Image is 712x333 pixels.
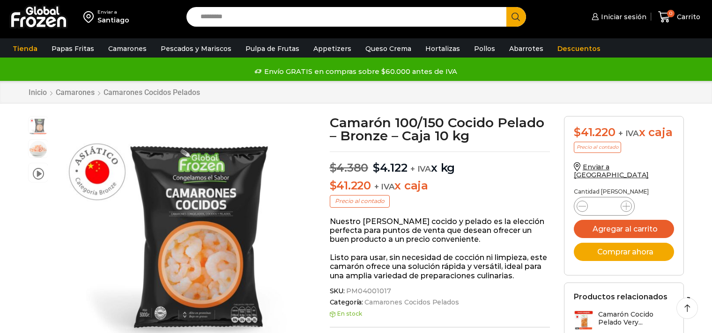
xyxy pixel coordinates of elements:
[574,125,615,139] bdi: 41.220
[330,116,550,142] h1: Camarón 100/150 Cocido Pelado – Bronze – Caja 10 kg
[667,10,675,17] span: 0
[330,179,337,192] span: $
[421,40,465,58] a: Hortalizas
[599,12,646,22] span: Iniciar sesión
[675,12,700,22] span: Carrito
[241,40,304,58] a: Pulpa de Frutas
[104,40,151,58] a: Camarones
[574,311,674,331] a: Camarón Cocido Pelado Very...
[309,40,356,58] a: Appetizers
[574,163,649,179] a: Enviar a [GEOGRAPHIC_DATA]
[28,88,200,97] nav: Breadcrumb
[330,217,550,244] p: Nuestro [PERSON_NAME] cocido y pelado es la elección perfecta para puntos de venta que desean ofr...
[97,15,129,25] div: Santiago
[330,179,550,193] p: x caja
[55,88,95,97] a: Camarones
[83,9,97,25] img: address-field-icon.svg
[553,40,605,58] a: Descuentos
[47,40,99,58] a: Papas Fritas
[28,88,47,97] a: Inicio
[589,7,646,26] a: Iniciar sesión
[373,161,408,174] bdi: 4.122
[469,40,500,58] a: Pollos
[103,88,200,97] a: Camarones Cocidos Pelados
[574,142,621,153] p: Precio al contado
[29,140,48,159] span: 100-150
[330,179,371,192] bdi: 41.220
[97,9,129,15] div: Enviar a
[373,161,380,174] span: $
[504,40,548,58] a: Abarrotes
[156,40,236,58] a: Pescados y Mariscos
[598,311,674,326] h3: Camarón Cocido Pelado Very...
[410,164,431,174] span: + IVA
[363,298,459,306] a: Camarones Cocidos Pelados
[345,287,391,295] span: PM04001017
[374,182,395,191] span: + IVA
[330,287,550,295] span: SKU:
[29,116,48,136] span: Camarón 100/150 Cocido Pelado
[8,40,42,58] a: Tienda
[574,188,674,195] p: Cantidad [PERSON_NAME]
[506,7,526,27] button: Search button
[330,195,390,207] p: Precio al contado
[330,298,550,306] span: Categoría:
[330,311,550,317] p: En stock
[574,243,674,261] button: Comprar ahora
[330,161,369,174] bdi: 4.380
[330,152,550,175] p: x kg
[574,292,667,301] h2: Productos relacionados
[574,125,581,139] span: $
[330,161,337,174] span: $
[595,200,613,213] input: Product quantity
[574,126,674,139] div: x caja
[618,129,639,138] span: + IVA
[574,220,674,238] button: Agregar al carrito
[656,6,703,28] a: 0 Carrito
[330,253,550,280] p: Listo para usar, sin necesidad de cocción ni limpieza, este camarón ofrece una solución rápida y ...
[361,40,416,58] a: Queso Crema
